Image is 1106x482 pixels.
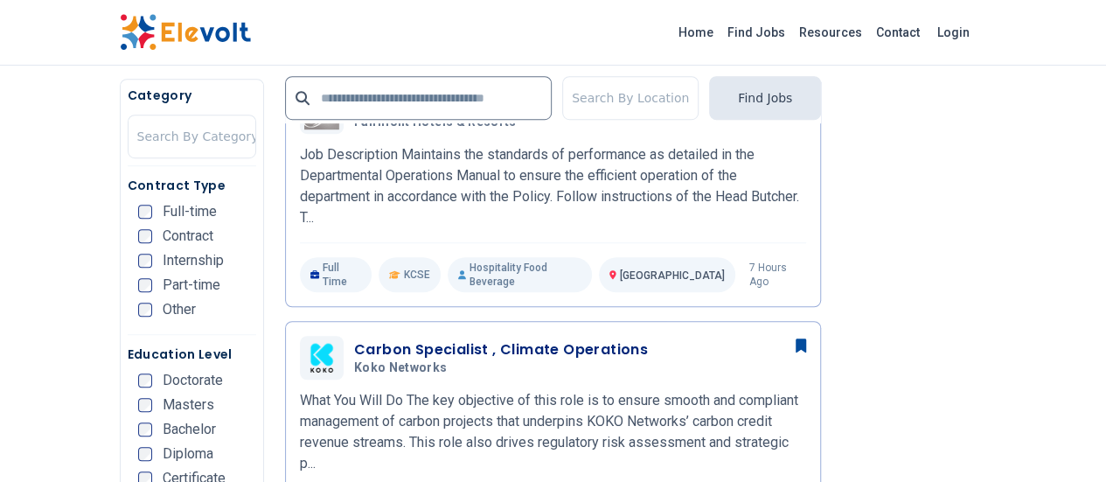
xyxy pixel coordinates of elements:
span: Internship [163,254,224,268]
input: Other [138,303,152,317]
h3: Carbon Specialist , Climate Operations [354,339,648,360]
a: Login [927,15,980,50]
span: Part-time [163,278,220,292]
span: Doctorate [163,374,223,388]
iframe: Chat Widget [1019,398,1106,482]
a: Contact [869,18,927,46]
input: Bachelor [138,423,152,437]
img: Koko Networks [304,340,339,375]
p: Hospitality Food Beverage [448,257,592,292]
a: Resources [792,18,869,46]
span: Bachelor [163,423,216,437]
button: Find Jobs [709,76,821,120]
h5: Contract Type [128,177,256,194]
span: Other [163,303,196,317]
a: Fairmont Hotels & ResortsCommis ButcherFairmont Hotels & ResortsJob Description Maintains the sta... [300,90,806,292]
input: Masters [138,398,152,412]
input: Diploma [138,447,152,461]
p: 7 hours ago [749,261,806,289]
span: Masters [163,398,214,412]
span: Diploma [163,447,213,461]
input: Contract [138,229,152,243]
span: Contract [163,229,213,243]
span: Koko Networks [354,360,448,376]
h5: Education Level [128,346,256,363]
a: Find Jobs [720,18,792,46]
span: KCSE [404,268,430,282]
p: Job Description Maintains the standards of performance as detailed in the Departmental Operations... [300,144,806,228]
span: [GEOGRAPHIC_DATA] [620,269,725,282]
img: Elevolt [120,14,251,51]
p: Full Time [300,257,372,292]
input: Full-time [138,205,152,219]
p: What You Will Do The key objective of this role is to ensure smooth and compliant management of c... [300,390,806,474]
input: Internship [138,254,152,268]
input: Doctorate [138,374,152,388]
span: Full-time [163,205,217,219]
h5: Category [128,87,256,104]
a: Home [671,18,720,46]
input: Part-time [138,278,152,292]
